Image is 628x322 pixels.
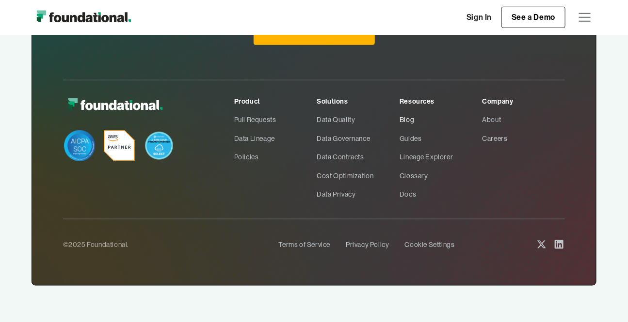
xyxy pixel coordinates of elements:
a: Guides [400,129,483,148]
a: Policies [234,148,317,166]
a: See a Demo [501,7,565,28]
a: Data Quality [317,110,400,129]
iframe: Chat Widget [580,276,628,322]
a: Docs [400,185,483,203]
a: About [483,110,565,129]
div: menu [573,6,596,29]
a: Blog [400,110,483,129]
a: Cost Optimization [317,167,400,185]
a: Cookie Settings [405,235,455,254]
a: Pull Requests [234,110,317,129]
a: Data Contracts [317,148,400,166]
a: Data Privacy [317,185,400,203]
div: Product [234,96,317,107]
a: home [32,8,136,27]
a: Privacy Policy [346,235,389,254]
img: SOC Badge [64,130,95,161]
div: Solutions [317,96,400,107]
div: Resources [400,96,483,107]
div: Company [483,96,565,107]
a: Data Lineage [234,129,317,148]
div: ©2025 Foundational. [63,239,271,250]
a: Data Governance [317,129,400,148]
a: Lineage Explorer [400,148,483,166]
img: Foundational Logo White [63,96,167,115]
a: Terms of Service [279,235,331,254]
a: Glossary [400,167,483,185]
img: Foundational Logo [32,8,136,27]
a: Sign In [457,7,501,28]
a: Careers [483,129,565,148]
